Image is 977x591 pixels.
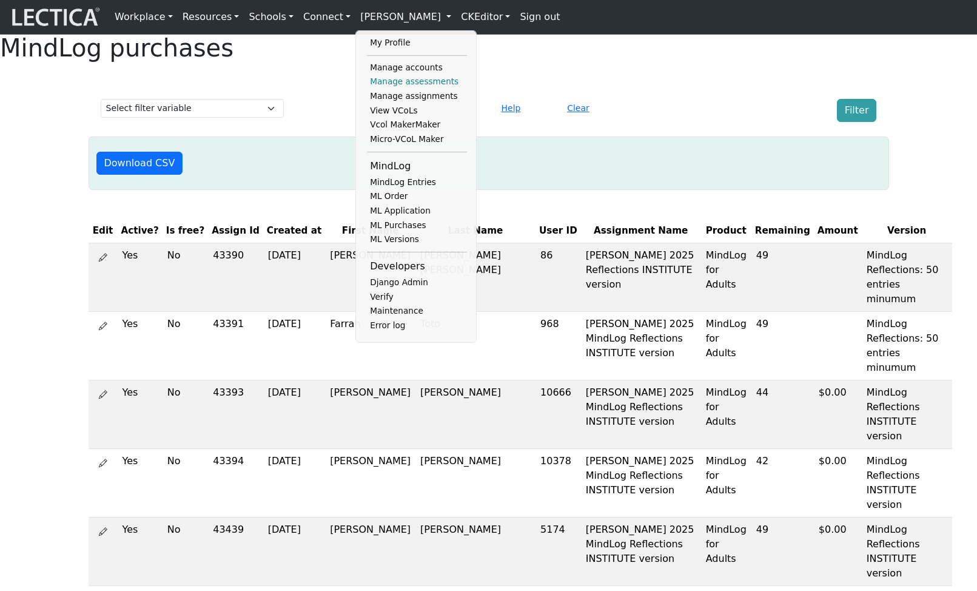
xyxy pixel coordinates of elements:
[167,454,204,468] div: No
[496,102,526,113] a: Help
[819,455,847,467] span: $0.00
[862,219,952,243] th: Version
[867,454,947,512] div: MindLog Reflections INSTITUTE version
[536,243,581,311] td: 86
[536,219,581,243] th: User ID
[581,448,701,517] td: [PERSON_NAME] 2025 MindLog Reflections INSTITUTE version
[325,448,415,517] td: [PERSON_NAME]
[581,219,701,243] th: Assignment Name
[701,517,751,586] td: MindLog for Adults
[367,218,467,233] a: ML Purchases
[701,448,751,517] td: MindLog for Adults
[89,219,118,243] th: Edit
[837,99,877,122] button: Filter
[163,219,209,243] th: Is free?
[367,89,467,104] a: Manage assignments
[367,189,467,204] a: ML Order
[536,448,581,517] td: 10378
[581,517,701,586] td: [PERSON_NAME] 2025 MindLog Reflections INSTITUTE version
[415,380,536,448] td: [PERSON_NAME]
[167,317,204,331] div: No
[263,448,325,517] td: [DATE]
[701,311,751,380] td: MindLog for Adults
[367,232,467,247] a: ML Versions
[819,387,847,398] span: $0.00
[325,311,415,380] td: Farrah
[562,99,595,118] button: Clear
[415,311,536,380] td: Toto
[263,243,325,311] td: [DATE]
[367,75,467,89] a: Manage assessments
[367,204,467,218] a: ML Application
[701,243,751,311] td: MindLog for Adults
[123,317,158,331] div: Yes
[756,455,768,467] span: 42
[123,522,158,537] div: Yes
[756,318,768,329] span: 49
[263,311,325,380] td: [DATE]
[325,243,415,311] td: [PERSON_NAME]
[96,152,183,175] button: Download CSV
[756,524,768,535] span: 49
[367,36,467,333] ul: [PERSON_NAME]
[263,219,325,243] th: Created at
[263,517,325,586] td: [DATE]
[367,175,467,190] a: MindLog Entries
[325,517,415,586] td: [PERSON_NAME]
[756,387,768,398] span: 44
[167,248,204,263] div: No
[367,118,467,132] a: Vcol MakerMaker
[263,380,325,448] td: [DATE]
[536,311,581,380] td: 968
[167,522,204,537] div: No
[515,5,565,29] a: Sign out
[208,243,263,311] td: 43390
[9,5,100,29] img: lecticalive
[581,243,701,311] td: [PERSON_NAME] 2025 Reflections INSTITUTE version
[123,248,158,263] div: Yes
[819,524,847,535] span: $0.00
[867,248,947,306] div: MindLog Reflections: 50 entries minumum
[208,448,263,517] td: 43394
[536,380,581,448] td: 10666
[367,319,467,333] a: Error log
[756,249,768,261] span: 49
[208,380,263,448] td: 43393
[367,157,467,175] li: MindLog
[581,380,701,448] td: [PERSON_NAME] 2025 MindLog Reflections INSTITUTE version
[367,304,467,319] a: Maintenance
[456,5,515,29] a: CKEditor
[496,99,526,118] button: Help
[325,219,415,243] th: First Name
[415,517,536,586] td: [PERSON_NAME]
[325,380,415,448] td: [PERSON_NAME]
[814,219,862,243] th: Amount
[867,522,947,581] div: MindLog Reflections INSTITUTE version
[208,219,263,243] th: Assign Id
[167,385,204,400] div: No
[536,517,581,586] td: 5174
[123,385,158,400] div: Yes
[367,257,467,275] li: Developers
[701,219,751,243] th: Product
[178,5,244,29] a: Resources
[123,454,158,468] div: Yes
[581,311,701,380] td: [PERSON_NAME] 2025 MindLog Reflections INSTITUTE version
[208,311,263,380] td: 43391
[751,219,814,243] th: Remaining
[367,104,467,118] a: View VCoLs
[867,317,947,375] div: MindLog Reflections: 50 entries minumum
[208,517,263,586] td: 43439
[867,385,947,444] div: MindLog Reflections INSTITUTE version
[367,290,467,305] a: Verify
[415,448,536,517] td: [PERSON_NAME]
[355,5,456,29] a: [PERSON_NAME]
[367,275,467,290] a: Django Admin
[367,36,467,50] a: My Profile
[701,380,751,448] td: MindLog for Adults
[367,61,467,75] a: Manage accounts
[118,219,163,243] th: Active?
[298,5,355,29] a: Connect
[110,5,178,29] a: Workplace
[244,5,298,29] a: Schools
